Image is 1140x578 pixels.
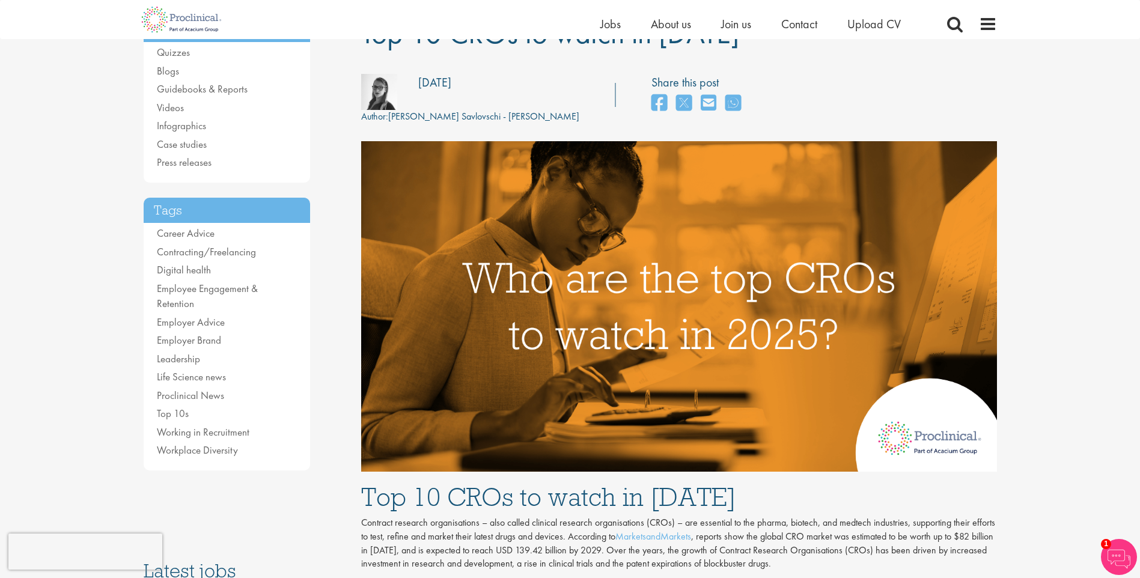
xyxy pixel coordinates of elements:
[676,91,692,117] a: share on twitter
[157,263,211,276] a: Digital health
[157,443,238,457] a: Workplace Diversity
[157,82,248,96] a: Guidebooks & Reports
[651,74,747,91] label: Share this post
[361,110,388,123] span: Author:
[157,101,184,114] a: Videos
[847,16,901,32] a: Upload CV
[157,156,212,169] a: Press releases
[157,315,225,329] a: Employer Advice
[157,352,200,365] a: Leadership
[157,370,226,383] a: Life Science news
[725,91,741,117] a: share on whats app
[781,16,817,32] a: Contact
[144,198,311,224] h3: Tags
[721,16,751,32] a: Join us
[1101,539,1111,549] span: 1
[651,91,667,117] a: share on facebook
[157,333,221,347] a: Employer Brand
[157,64,179,78] a: Blogs
[361,110,579,124] div: [PERSON_NAME] Savlovschi - [PERSON_NAME]
[157,389,224,402] a: Proclinical News
[1101,539,1137,575] img: Chatbot
[600,16,621,32] a: Jobs
[157,138,207,151] a: Case studies
[157,407,189,420] a: Top 10s
[157,119,206,132] a: Infographics
[361,141,997,471] img: Top 10 CROs 2025| Proclinical
[157,227,215,240] a: Career Advice
[701,91,716,117] a: share on email
[157,282,258,311] a: Employee Engagement & Retention
[157,425,249,439] a: Working in Recruitment
[361,74,397,110] img: fff6768c-7d58-4950-025b-08d63f9598ee
[361,484,997,510] h1: Top 10 CROs to watch in [DATE]
[157,46,190,59] a: Quizzes
[361,516,997,571] p: Contract research organisations – also called clinical research organisations (CROs) – are essent...
[157,245,256,258] a: Contracting/Freelancing
[8,534,162,570] iframe: reCAPTCHA
[418,74,451,91] div: [DATE]
[615,530,691,543] a: MarketsandMarkets
[651,16,691,32] a: About us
